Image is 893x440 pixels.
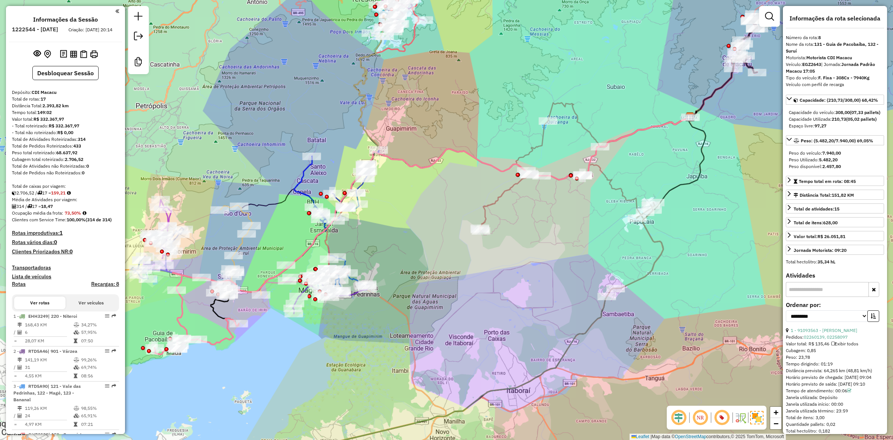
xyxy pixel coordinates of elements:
em: Rota exportada [112,314,116,318]
td: 141,19 KM [25,356,73,364]
span: QHP9128 [28,432,48,437]
span: | 901 - Várzea [48,348,77,354]
strong: R$ 26.051,81 [817,234,845,239]
i: Total de Atividades [12,204,16,209]
span: Ocultar NR [691,409,709,427]
div: Peso Utilizado: [789,156,881,163]
strong: 18,47 [41,203,53,209]
em: Média calculada utilizando a maior ocupação (%Peso ou %Cubagem) de cada rota da sessão. Rotas cro... [83,211,86,215]
button: Ordem crescente [867,310,879,322]
a: Zoom in [770,407,781,418]
div: Cubagem total roteirizado: [12,156,119,163]
strong: 0 [82,170,84,175]
i: Tempo total em rota [74,374,77,378]
div: 2.706,52 / 17 = [12,190,119,196]
div: Peso disponível: [789,163,881,170]
div: Total de Pedidos não Roteirizados: [12,170,119,176]
div: Total de Pedidos Roteirizados: [12,143,119,149]
span: Clientes com Service Time: [12,217,67,222]
td: 65,91% [81,412,116,420]
i: Total de rotas [27,204,32,209]
strong: 68.637,92 [56,150,77,155]
td: 69,74% [81,364,116,371]
strong: 1 [60,230,63,236]
span: | [650,434,652,439]
strong: 97,27 [814,123,826,129]
span: Ocultar deslocamento [670,409,688,427]
strong: Motorista CDI Macacu [806,55,852,60]
div: Jornada Motorista: 09:20 [794,247,846,254]
button: Ver rotas [14,297,65,309]
a: Tempo total em rota: 08:45 [786,176,884,186]
div: Janela utilizada término: 23:59 [786,408,884,414]
td: 07:50 [81,337,116,345]
div: Horário previsto de saída: [DATE] 09:10 [786,381,884,387]
td: 4,97 KM [25,421,73,428]
td: 99,26% [81,356,116,364]
span: Peso: 23,78 [786,354,810,360]
img: CDI Macacu [685,112,695,122]
td: 98,55% [81,405,116,412]
span: Exibir número da rota [713,409,731,427]
a: Exibir filtros [762,9,777,24]
div: Map data © contributors,© 2025 TomTom, Microsoft [630,434,786,440]
span: 1 - [13,313,77,319]
span: Cubagem: 0,85 [786,348,816,353]
a: Leaflet [631,434,649,439]
td: 168,43 KM [25,321,73,329]
a: Zoom out [770,418,781,429]
strong: R$ 332.367,97 [49,123,79,129]
div: Janela utilizada início: 00:00 [786,401,884,408]
div: Quantidade pallets: 0,02 [786,421,884,428]
td: = [13,372,17,380]
div: Capacidade: (210,73/308,00) 68,42% [786,106,884,132]
span: + [774,408,778,417]
strong: R$ 332.367,97 [33,116,64,122]
h4: Atividades [786,272,884,279]
span: Total de atividades: [794,206,839,212]
i: Total de Atividades [17,330,22,335]
td: 119,26 KM [25,405,73,412]
td: 57,95% [81,329,116,336]
em: Rota exportada [112,349,116,353]
h4: Rotas vários dias: [12,239,119,246]
img: Teresópolis [379,9,388,19]
td: 6 [25,329,73,336]
h4: Lista de veículos [12,273,119,280]
a: Criar modelo [131,54,146,71]
div: Peso total roteirizado: [12,149,119,156]
strong: 15 [834,206,839,212]
div: Nome da rota: [786,41,884,54]
strong: 2.457,80 [822,164,841,169]
strong: 5.482,20 [819,157,838,162]
strong: 17 [41,96,46,102]
h6: 1222544 - [DATE] [12,26,58,33]
div: Distância Total: [12,102,119,109]
td: 4,55 KM [25,372,73,380]
i: % de utilização da cubagem [74,414,79,418]
span: RTD5A90 [28,383,48,389]
i: Meta Caixas/viagem: 217,20 Diferença: -57,99 [67,191,71,195]
strong: 2.706,52 [65,156,83,162]
button: Logs desbloquear sessão [58,48,68,60]
div: Horário previsto de chegada: [DATE] 09:04 [786,374,884,381]
em: Opções [105,349,109,353]
div: Capacidade do veículo: [789,109,881,116]
div: Número da rota: [786,34,884,41]
strong: 0 [54,239,57,246]
div: Tempo total: [12,109,119,116]
em: Opções [105,314,109,318]
a: Nova sessão e pesquisa [131,9,146,26]
div: Total de itens: 3,00 [786,414,884,421]
span: EHH3249 [28,313,48,319]
strong: 0 [70,248,73,255]
button: Visualizar relatório de Roteirização [68,49,79,59]
div: Tempo de atendimento: 00:06 [786,387,884,394]
strong: 8 [818,35,821,40]
strong: (314 de 314) [86,217,112,222]
div: Tipo do veículo: [786,75,884,81]
strong: 433 [73,143,81,149]
em: Opções [105,432,109,437]
strong: 100,00% [67,217,86,222]
i: Total de rotas [37,191,42,195]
